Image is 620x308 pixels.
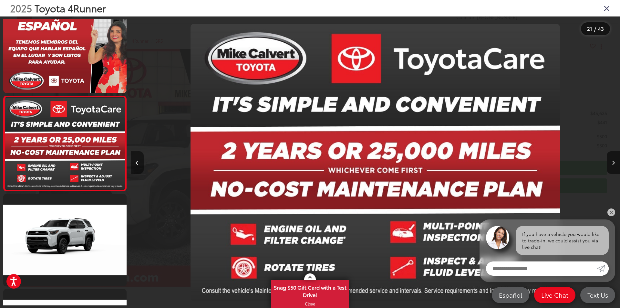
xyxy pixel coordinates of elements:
[486,226,509,249] img: Agent profile photo
[534,287,575,303] a: Live Chat
[4,98,126,189] img: 2025 Toyota 4Runner SR5
[538,291,572,299] span: Live Chat
[516,226,609,255] div: If you have a vehicle you would like to trade-in, we could assist you via live chat!
[10,1,32,15] span: 2025
[597,261,609,276] a: Submit
[584,291,611,299] span: Text Us
[191,24,560,301] img: 2025 Toyota 4Runner SR5
[594,27,597,31] span: /
[2,205,128,276] img: 2025 Toyota 4Runner SR5
[580,287,615,303] a: Text Us
[607,151,620,174] button: Next image
[598,25,604,32] span: 43
[272,281,348,300] span: Snag $50 Gift Card with a Test Drive!
[587,25,592,32] span: 21
[131,24,620,301] div: 2025 Toyota 4Runner SR5 20
[492,287,529,303] a: Español
[131,151,144,174] button: Previous image
[496,291,525,299] span: Español
[486,261,597,276] input: Enter your message
[604,4,610,12] i: Close gallery
[35,1,106,15] span: Toyota 4Runner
